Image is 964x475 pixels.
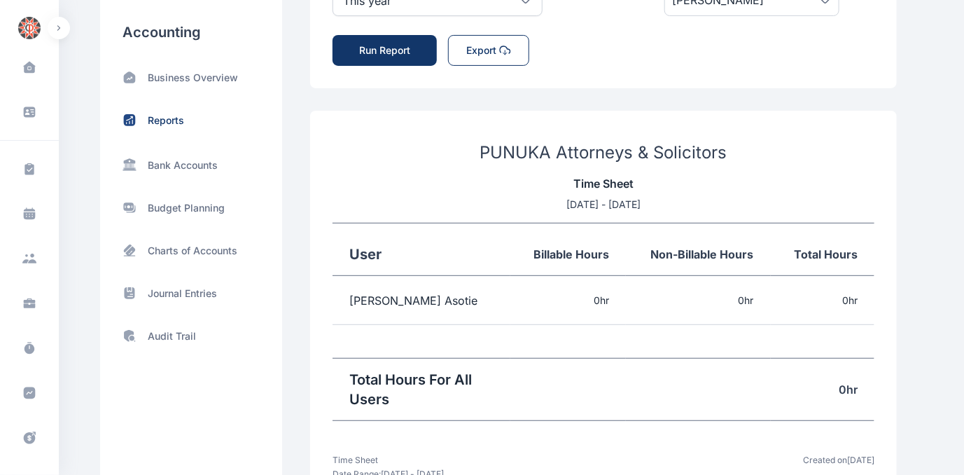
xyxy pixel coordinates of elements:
[123,329,260,343] a: Audit Trail
[123,70,137,85] img: home-trend-up.185bc2c3.svg
[803,455,874,466] p: Created on [DATE]
[148,113,184,128] p: Reports
[148,201,225,215] p: Budget Planning
[333,35,437,66] button: Run Report
[148,287,217,301] p: Journal Entries
[123,70,260,85] a: Business Overview
[333,175,874,192] p: Time Sheet
[788,381,858,398] p: 0 hr
[123,113,260,128] a: Reports
[448,35,529,66] button: Export
[123,286,260,301] a: Journal Entries
[626,276,771,325] td: 0 hr
[333,198,874,212] p: [DATE] - [DATE]
[123,243,137,258] img: card-pos.ab3033c8.svg
[626,223,771,276] th: Non-Billable Hours
[148,244,237,258] p: Charts of Accounts
[123,286,137,301] img: archive-book.469f2b76.svg
[148,71,238,85] p: Business Overview
[123,22,260,42] h3: Accounting
[333,455,378,466] p: Time Sheet
[123,329,137,343] img: shield-search.e37bf0af.svg
[123,113,137,128] img: status-up.570d3177.svg
[333,223,510,276] th: User
[123,200,137,215] img: moneys.97c8a2cc.svg
[333,359,510,421] td: Total Hours For All Users
[123,200,260,215] a: Budget Planning
[148,158,218,172] p: Bank Accounts
[771,223,874,276] th: Total Hours
[148,329,196,343] p: Audit Trail
[123,156,260,172] a: Bank Accounts
[123,243,260,258] a: Charts of Accounts
[333,276,510,325] td: [PERSON_NAME] Asotie
[510,223,626,276] th: Billable Hours
[333,142,874,164] h3: PUNUKA Attorneys & Solicitors
[123,157,137,172] img: SideBarBankIcon.97256624.svg
[771,276,874,325] td: 0 hr
[510,276,626,325] td: 0 hr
